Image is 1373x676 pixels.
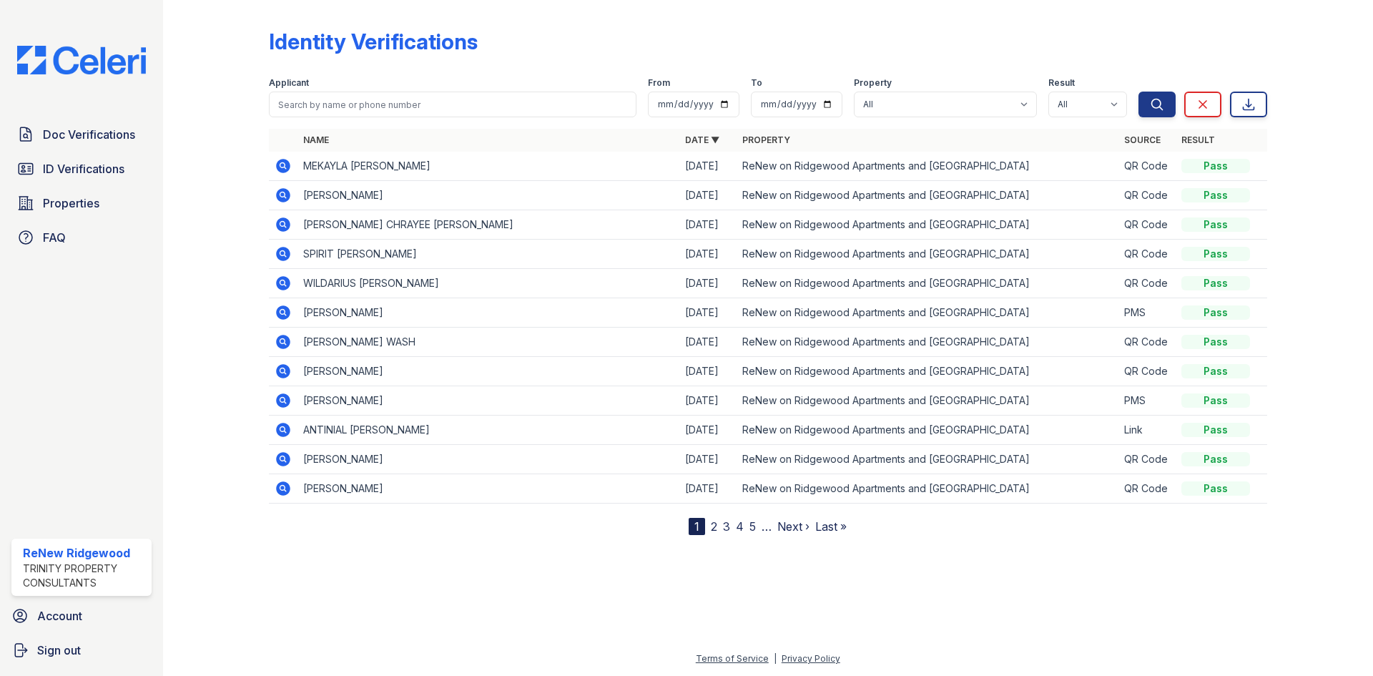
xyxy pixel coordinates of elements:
[297,298,679,328] td: [PERSON_NAME]
[1118,416,1176,445] td: Link
[297,416,679,445] td: ANTINIAL [PERSON_NAME]
[23,544,146,562] div: ReNew Ridgewood
[43,160,124,177] span: ID Verifications
[269,29,478,54] div: Identity Verifications
[737,357,1118,386] td: ReNew on Ridgewood Apartments and [GEOGRAPHIC_DATA]
[1118,445,1176,474] td: QR Code
[648,77,670,89] label: From
[737,181,1118,210] td: ReNew on Ridgewood Apartments and [GEOGRAPHIC_DATA]
[762,518,772,535] span: …
[1048,77,1075,89] label: Result
[297,357,679,386] td: [PERSON_NAME]
[777,519,809,534] a: Next ›
[679,210,737,240] td: [DATE]
[1118,386,1176,416] td: PMS
[1181,335,1250,349] div: Pass
[737,474,1118,504] td: ReNew on Ridgewood Apartments and [GEOGRAPHIC_DATA]
[737,416,1118,445] td: ReNew on Ridgewood Apartments and [GEOGRAPHIC_DATA]
[6,602,157,630] a: Account
[297,181,679,210] td: [PERSON_NAME]
[297,240,679,269] td: SPIRIT [PERSON_NAME]
[679,298,737,328] td: [DATE]
[37,642,81,659] span: Sign out
[679,328,737,357] td: [DATE]
[1181,452,1250,466] div: Pass
[269,92,636,117] input: Search by name or phone number
[1181,393,1250,408] div: Pass
[679,240,737,269] td: [DATE]
[1118,269,1176,298] td: QR Code
[737,445,1118,474] td: ReNew on Ridgewood Apartments and [GEOGRAPHIC_DATA]
[679,474,737,504] td: [DATE]
[1181,423,1250,437] div: Pass
[749,519,756,534] a: 5
[43,195,99,212] span: Properties
[11,223,152,252] a: FAQ
[1118,357,1176,386] td: QR Code
[11,189,152,217] a: Properties
[679,152,737,181] td: [DATE]
[679,445,737,474] td: [DATE]
[6,46,157,74] img: CE_Logo_Blue-a8612792a0a2168367f1c8372b55b34899dd931a85d93a1a3d3e32e68fde9ad4.png
[37,607,82,624] span: Account
[1118,240,1176,269] td: QR Code
[297,152,679,181] td: MEKAYLA [PERSON_NAME]
[1181,247,1250,261] div: Pass
[736,519,744,534] a: 4
[1118,474,1176,504] td: QR Code
[679,269,737,298] td: [DATE]
[685,134,719,145] a: Date ▼
[1181,217,1250,232] div: Pass
[737,298,1118,328] td: ReNew on Ridgewood Apartments and [GEOGRAPHIC_DATA]
[1118,298,1176,328] td: PMS
[1118,152,1176,181] td: QR Code
[43,126,135,143] span: Doc Verifications
[854,77,892,89] label: Property
[43,229,66,246] span: FAQ
[11,120,152,149] a: Doc Verifications
[679,386,737,416] td: [DATE]
[737,210,1118,240] td: ReNew on Ridgewood Apartments and [GEOGRAPHIC_DATA]
[1118,181,1176,210] td: QR Code
[1181,305,1250,320] div: Pass
[269,77,309,89] label: Applicant
[737,269,1118,298] td: ReNew on Ridgewood Apartments and [GEOGRAPHIC_DATA]
[737,152,1118,181] td: ReNew on Ridgewood Apartments and [GEOGRAPHIC_DATA]
[1181,159,1250,173] div: Pass
[815,519,847,534] a: Last »
[1118,210,1176,240] td: QR Code
[1181,188,1250,202] div: Pass
[689,518,705,535] div: 1
[6,636,157,665] a: Sign out
[297,210,679,240] td: [PERSON_NAME] CHRAYEE [PERSON_NAME]
[297,445,679,474] td: [PERSON_NAME]
[297,328,679,357] td: [PERSON_NAME] WASH
[782,653,840,664] a: Privacy Policy
[711,519,717,534] a: 2
[297,474,679,504] td: [PERSON_NAME]
[679,181,737,210] td: [DATE]
[1181,134,1215,145] a: Result
[1118,328,1176,357] td: QR Code
[737,386,1118,416] td: ReNew on Ridgewood Apartments and [GEOGRAPHIC_DATA]
[774,653,777,664] div: |
[696,653,769,664] a: Terms of Service
[11,155,152,183] a: ID Verifications
[679,416,737,445] td: [DATE]
[737,328,1118,357] td: ReNew on Ridgewood Apartments and [GEOGRAPHIC_DATA]
[23,562,146,590] div: Trinity Property Consultants
[679,357,737,386] td: [DATE]
[1181,481,1250,496] div: Pass
[303,134,329,145] a: Name
[737,240,1118,269] td: ReNew on Ridgewood Apartments and [GEOGRAPHIC_DATA]
[723,519,730,534] a: 3
[751,77,762,89] label: To
[297,269,679,298] td: WILDARIUS [PERSON_NAME]
[1124,134,1161,145] a: Source
[1181,276,1250,290] div: Pass
[742,134,790,145] a: Property
[1181,364,1250,378] div: Pass
[297,386,679,416] td: [PERSON_NAME]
